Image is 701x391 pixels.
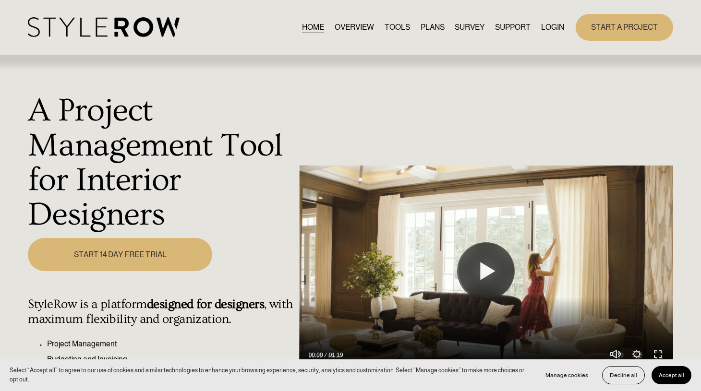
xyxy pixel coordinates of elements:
[576,14,673,40] a: START A PROJECT
[302,21,324,34] a: HOME
[495,21,531,34] a: folder dropdown
[538,366,595,384] button: Manage cookies
[495,22,531,33] span: SUPPORT
[602,366,645,384] button: Decline all
[28,297,293,327] h4: StyleRow is a platform , with maximum flexibility and organization.
[47,354,293,365] p: Budgeting and Invoicing
[421,21,445,34] a: PLANS
[457,242,515,300] button: Play
[10,366,529,384] p: Select “Accept all” to agree to our use of cookies and similar technologies to enhance your brows...
[610,372,637,379] span: Decline all
[541,21,564,34] a: LOGIN
[309,350,326,360] div: Current time
[28,17,179,37] img: StyleRow
[147,297,264,311] strong: designed for designers
[335,21,374,34] a: OVERVIEW
[652,366,691,384] button: Accept all
[326,350,346,360] div: Duration
[659,372,684,379] span: Accept all
[28,94,293,233] h1: A Project Management Tool for Interior Designers
[47,338,293,350] p: Project Management
[545,372,588,379] span: Manage cookies
[385,21,410,34] a: TOOLS
[28,238,212,271] a: START 14 DAY FREE TRIAL
[455,21,484,34] a: SURVEY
